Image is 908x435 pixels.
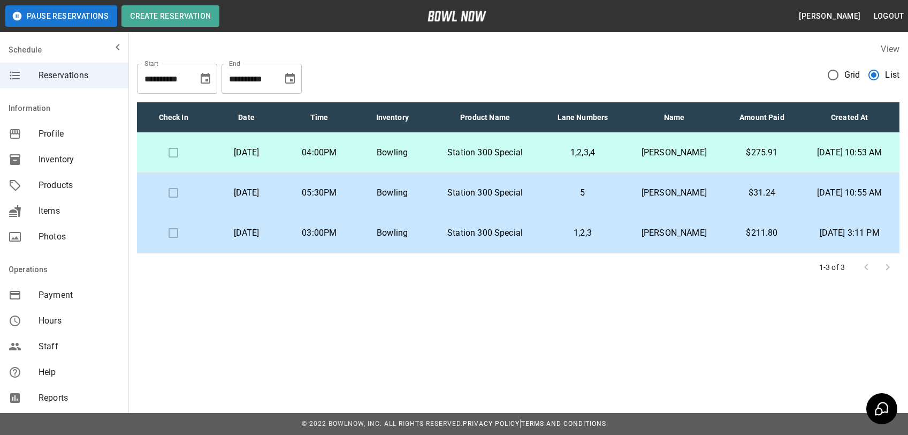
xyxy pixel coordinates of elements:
[292,227,347,239] p: 03:00PM
[733,186,791,199] p: $31.24
[437,227,532,239] p: Station 300 Special
[808,186,891,199] p: [DATE] 10:55 AM
[279,68,301,89] button: Choose date, selected date is Oct 20, 2025
[121,5,219,27] button: Create Reservation
[210,102,283,133] th: Date
[364,146,420,159] p: Bowling
[218,227,274,239] p: [DATE]
[39,153,120,166] span: Inventory
[302,420,463,427] span: © 2022 BowlNow, Inc. All Rights Reserved.
[39,366,120,379] span: Help
[521,420,606,427] a: Terms and Conditions
[39,289,120,302] span: Payment
[283,102,356,133] th: Time
[137,102,210,133] th: Check In
[733,227,791,239] p: $211.80
[799,102,899,133] th: Created At
[39,314,120,327] span: Hours
[724,102,800,133] th: Amount Paid
[624,102,724,133] th: Name
[292,186,347,199] p: 05:30PM
[437,186,532,199] p: Station 300 Special
[885,69,899,81] span: List
[39,179,120,192] span: Products
[881,44,899,54] label: View
[632,146,715,159] p: [PERSON_NAME]
[541,102,624,133] th: Lane Numbers
[39,230,120,243] span: Photos
[218,186,274,199] p: [DATE]
[869,6,908,26] button: Logout
[39,392,120,404] span: Reports
[356,102,429,133] th: Inventory
[364,186,420,199] p: Bowling
[437,146,532,159] p: Station 300 Special
[844,69,860,81] span: Grid
[632,227,715,239] p: [PERSON_NAME]
[550,227,615,239] p: 1,2,3
[39,69,120,82] span: Reservations
[550,146,615,159] p: 1,2,3,4
[463,420,520,427] a: Privacy Policy
[39,127,120,140] span: Profile
[808,146,891,159] p: [DATE] 10:53 AM
[808,227,891,239] p: [DATE] 3:11 PM
[364,227,420,239] p: Bowling
[39,340,120,353] span: Staff
[195,68,216,89] button: Choose date, selected date is Sep 20, 2025
[550,186,615,199] p: 5
[39,205,120,217] span: Items
[795,6,865,26] button: [PERSON_NAME]
[733,146,791,159] p: $275.91
[292,146,347,159] p: 04:00PM
[428,11,486,21] img: logo
[218,146,274,159] p: [DATE]
[429,102,541,133] th: Product Name
[819,262,845,273] p: 1-3 of 3
[5,5,117,27] button: Pause Reservations
[632,186,715,199] p: [PERSON_NAME]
